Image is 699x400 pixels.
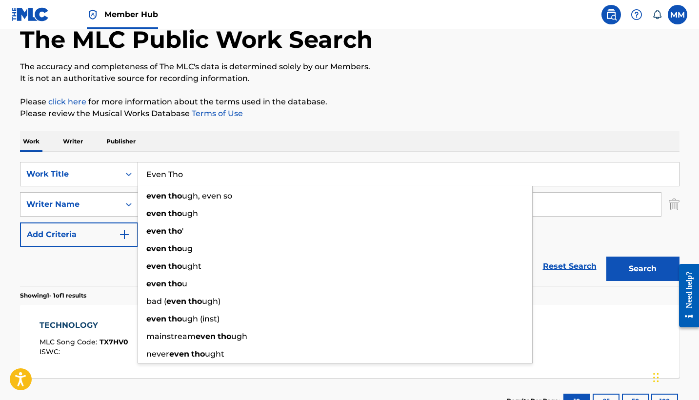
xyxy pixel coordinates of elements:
p: Writer [60,131,86,152]
strong: tho [168,244,182,253]
div: TECHNOLOGY [40,320,128,331]
span: ugh (inst) [182,314,220,323]
strong: tho [168,261,182,271]
strong: tho [188,297,202,306]
div: Help [627,5,646,24]
p: Work [20,131,42,152]
img: Top Rightsholder [87,9,99,20]
div: Work Title [26,168,114,180]
span: MLC Song Code : [40,338,100,346]
span: ugh [231,332,247,341]
p: It is not an authoritative source for recording information. [20,73,679,84]
img: MLC Logo [12,7,49,21]
p: Showing 1 - 1 of 1 results [20,291,86,300]
span: ugh) [202,297,220,306]
h1: The MLC Public Work Search [20,25,373,54]
div: User Menu [668,5,687,24]
div: Notifications [652,10,662,20]
span: ug [182,244,193,253]
span: ught [205,349,224,359]
form: Search Form [20,162,679,286]
p: Please for more information about the terms used in the database. [20,96,679,108]
strong: tho [168,279,182,288]
span: bad ( [146,297,166,306]
a: click here [48,97,86,106]
strong: even [146,279,166,288]
strong: even [146,209,166,218]
strong: tho [191,349,205,359]
span: ugh [182,209,198,218]
a: Reset Search [538,256,601,277]
button: Add Criteria [20,222,138,247]
span: ' [182,226,183,236]
div: Writer Name [26,199,114,210]
strong: even [146,244,166,253]
strong: tho [168,191,182,200]
a: TECHNOLOGYMLC Song Code:TX7HV0ISWC:Writers (2)[PERSON_NAME] [PERSON_NAME], [PERSON_NAME]Recording... [20,305,679,378]
a: Public Search [601,5,621,24]
button: Search [606,257,679,281]
span: ISWC : [40,347,62,356]
img: search [605,9,617,20]
p: Publisher [103,131,139,152]
strong: even [169,349,189,359]
span: mainstream [146,332,196,341]
p: The accuracy and completeness of The MLC's data is determined solely by our Members. [20,61,679,73]
iframe: Chat Widget [650,353,699,400]
span: ugh, even so [182,191,232,200]
span: ught [182,261,201,271]
strong: even [146,261,166,271]
strong: even [146,314,166,323]
span: never [146,349,169,359]
img: help [631,9,642,20]
a: Terms of Use [190,109,243,118]
p: Please review the Musical Works Database [20,108,679,120]
span: Member Hub [104,9,158,20]
div: Drag [653,363,659,392]
strong: even [146,226,166,236]
strong: tho [168,314,182,323]
iframe: Resource Center [672,256,699,336]
strong: even [196,332,216,341]
strong: tho [218,332,231,341]
img: Delete Criterion [669,192,679,217]
strong: tho [168,226,182,236]
img: 9d2ae6d4665cec9f34b9.svg [119,229,130,240]
strong: even [166,297,186,306]
span: u [182,279,187,288]
span: TX7HV0 [100,338,128,346]
strong: tho [168,209,182,218]
strong: even [146,191,166,200]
